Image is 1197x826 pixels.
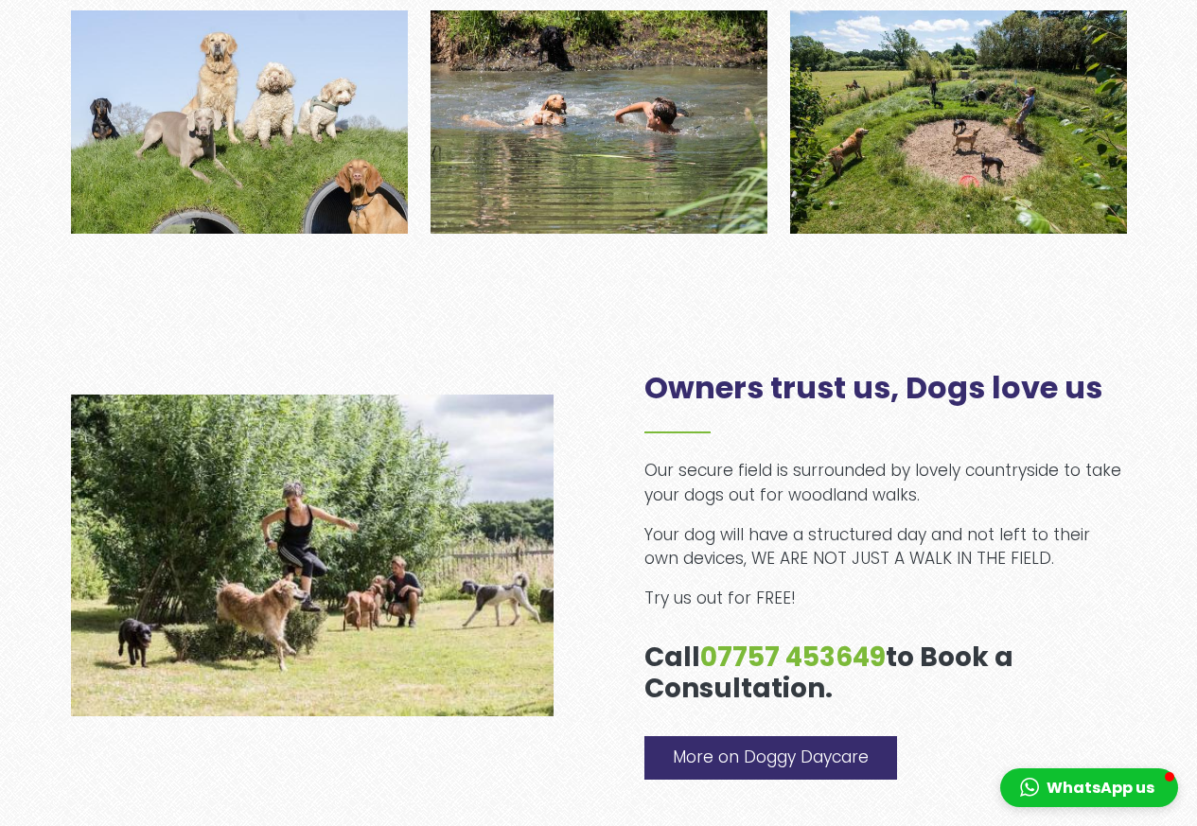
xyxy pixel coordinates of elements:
a: 07757 453649 [700,639,886,676]
h2: Owners trust us, Dogs love us [644,370,1127,434]
h3: Call to Book a Consultation. [644,641,1127,705]
p: Try us out for FREE! [644,587,1127,611]
img: doggy-daycare.jpg [790,10,1127,234]
p: Your dog will have a structured day and not left to their own devices, WE ARE NOT JUST A WALK IN ... [644,523,1127,571]
p: Our secure field is surrounded by lovely countryside to take your dogs out for woodland walks. [644,459,1127,507]
a: More on Doggy Daycare [644,736,897,780]
img: dogstroll-services.jpg [431,10,767,234]
img: sensory-garden.jpg [71,10,408,234]
button: WhatsApp us [1000,768,1178,807]
img: Playtime [71,395,554,716]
